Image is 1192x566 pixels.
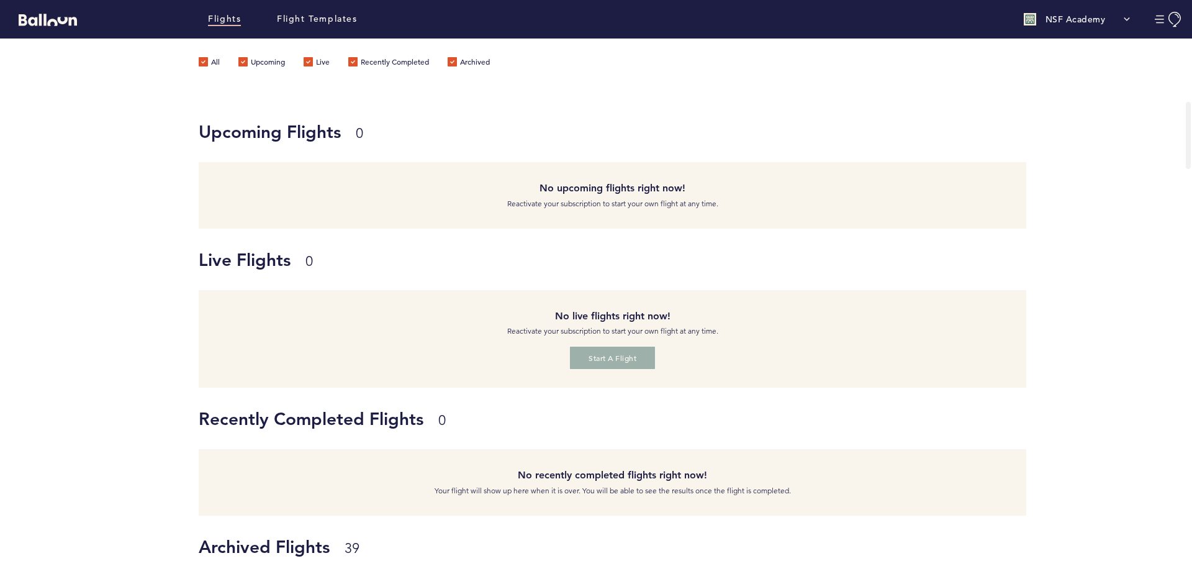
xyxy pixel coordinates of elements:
a: Flight Templates [277,12,358,26]
a: Balloon [9,12,77,25]
button: NSF Academy [1018,7,1137,32]
h1: Live Flights [199,247,1017,272]
small: 0 [356,125,363,142]
h1: Archived Flights [199,534,1183,559]
h4: No upcoming flights right now! [208,181,1017,196]
h1: Recently Completed Flights [199,406,1017,431]
button: Manage Account [1155,12,1183,27]
svg: Balloon [19,14,77,26]
h4: No recently completed flights right now! [208,468,1017,483]
label: Archived [448,57,490,70]
small: 39 [345,540,359,557]
label: Live [304,57,330,70]
a: Flights [208,12,241,26]
p: Your flight will show up here when it is over. You will be able to see the results once the fligh... [208,485,1017,497]
h1: Upcoming Flights [199,119,1017,144]
small: 0 [438,412,446,429]
label: Recently Completed [348,57,429,70]
p: Reactivate your subscription to start your own flight at any time. [208,325,1017,337]
button: Start a flight [570,347,655,369]
small: 0 [305,253,313,270]
label: Upcoming [238,57,285,70]
p: Reactivate your subscription to start your own flight at any time. [208,198,1017,210]
label: All [199,57,220,70]
p: NSF Academy [1045,13,1106,25]
h4: No live flights right now! [208,309,1017,324]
